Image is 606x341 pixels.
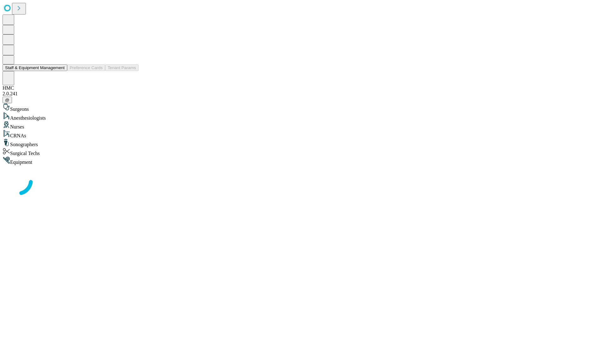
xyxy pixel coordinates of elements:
[3,91,603,97] div: 2.0.241
[3,64,67,71] button: Staff & Equipment Management
[3,156,603,165] div: Equipment
[3,139,603,147] div: Sonographers
[3,130,603,139] div: CRNAs
[5,98,9,102] span: @
[105,64,139,71] button: Tenant Params
[3,103,603,112] div: Surgeons
[3,97,12,103] button: @
[3,85,603,91] div: HMC
[3,121,603,130] div: Nurses
[67,64,105,71] button: Preference Cards
[3,147,603,156] div: Surgical Techs
[3,112,603,121] div: Anesthesiologists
